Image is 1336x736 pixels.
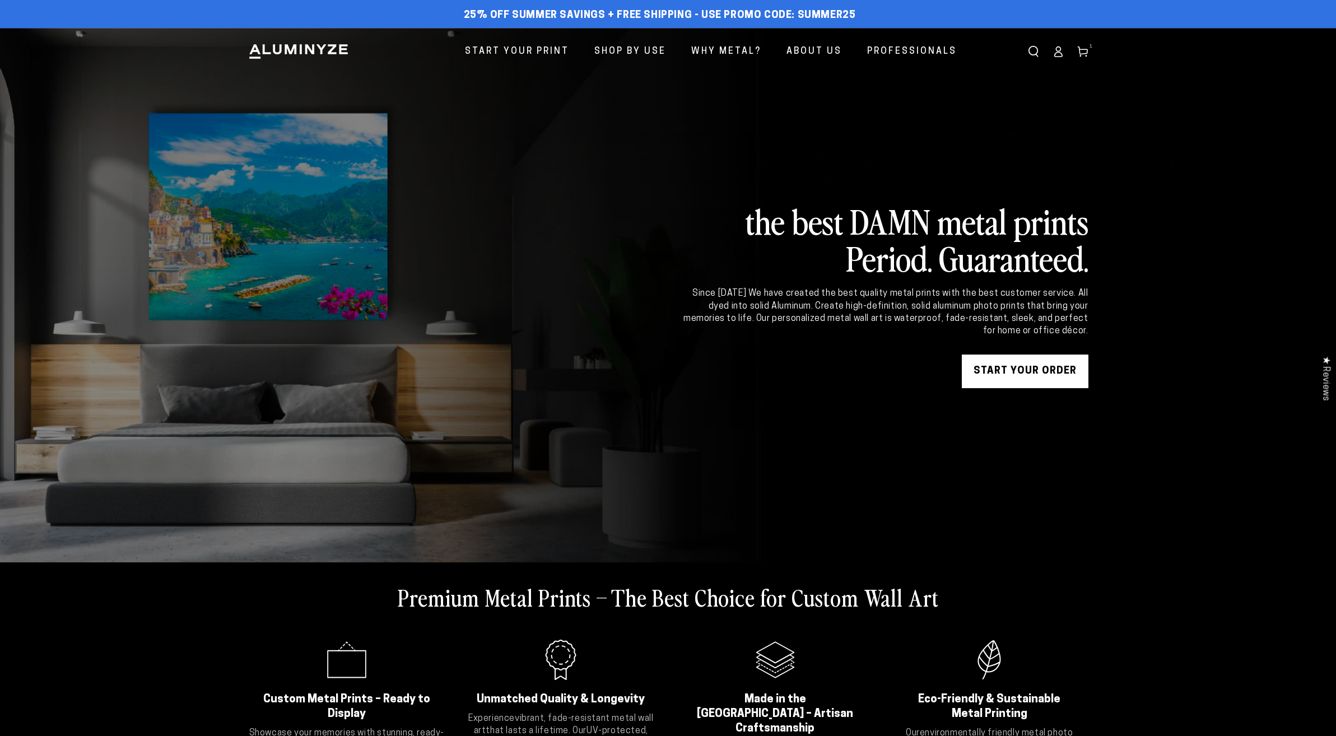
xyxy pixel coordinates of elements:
[683,37,770,67] a: Why Metal?
[1090,43,1093,50] span: 1
[905,692,1074,721] h2: Eco-Friendly & Sustainable Metal Printing
[398,583,939,612] h2: Premium Metal Prints – The Best Choice for Custom Wall Art
[262,692,432,721] h2: Custom Metal Prints – Ready to Display
[682,287,1088,338] div: Since [DATE] We have created the best quality metal prints with the best customer service. All dy...
[474,714,654,735] strong: vibrant, fade-resistant metal wall art
[691,44,761,60] span: Why Metal?
[476,692,646,707] h2: Unmatched Quality & Longevity
[962,355,1088,388] a: START YOUR Order
[594,44,666,60] span: Shop By Use
[586,37,674,67] a: Shop By Use
[465,44,569,60] span: Start Your Print
[1315,347,1336,409] div: Click to open Judge.me floating reviews tab
[867,44,957,60] span: Professionals
[682,202,1088,276] h2: the best DAMN metal prints Period. Guaranteed.
[1021,39,1046,64] summary: Search our site
[859,37,965,67] a: Professionals
[691,692,860,736] h2: Made in the [GEOGRAPHIC_DATA] – Artisan Craftsmanship
[778,37,850,67] a: About Us
[464,10,856,22] span: 25% off Summer Savings + Free Shipping - Use Promo Code: SUMMER25
[786,44,842,60] span: About Us
[248,43,349,60] img: Aluminyze
[457,37,578,67] a: Start Your Print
